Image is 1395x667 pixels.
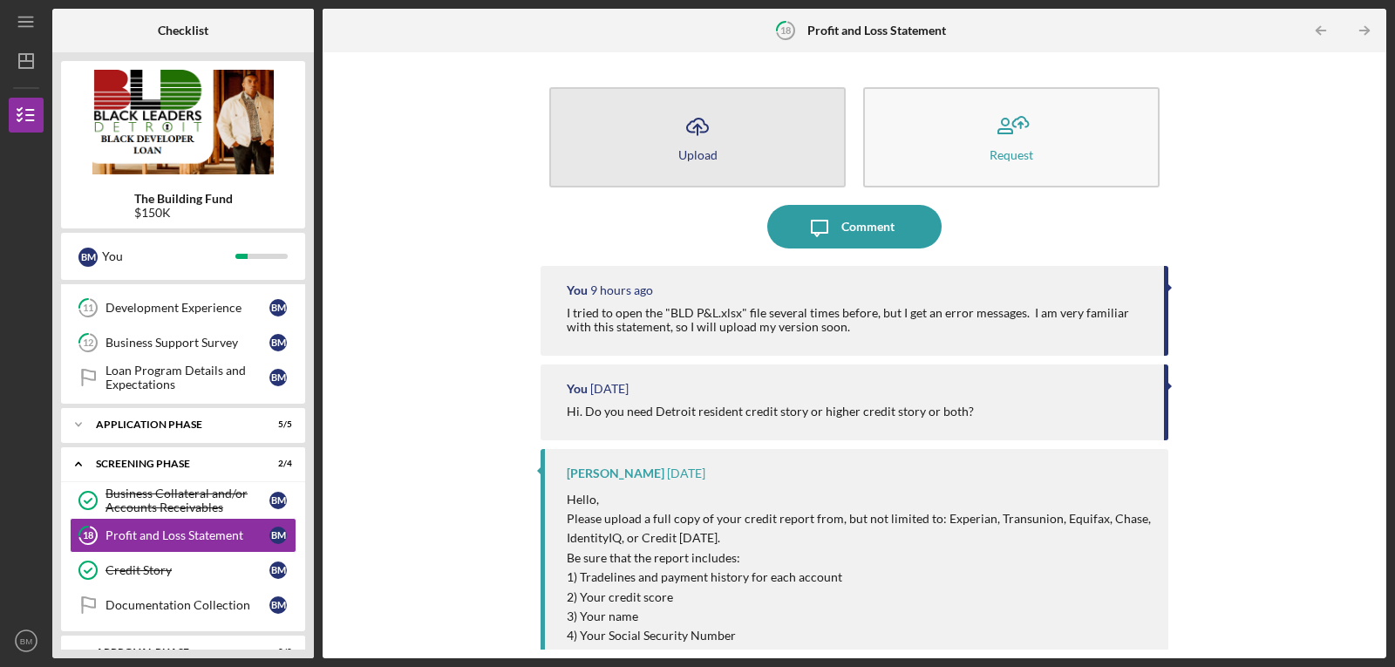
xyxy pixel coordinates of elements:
[567,466,664,480] div: [PERSON_NAME]
[269,527,287,544] div: B M
[269,299,287,316] div: B M
[105,528,269,542] div: Profit and Loss Statement
[105,301,269,315] div: Development Experience
[105,336,269,350] div: Business Support Survey
[96,647,248,657] div: Approval Phase
[70,588,296,623] a: Documentation CollectionBM
[567,306,1147,334] div: I tried to open the "BLD P&L.xlsx" file several times before, but I get an error messages. I am v...
[990,148,1033,161] div: Request
[567,382,588,396] div: You
[20,636,32,646] text: BM
[134,206,233,220] div: $150K
[269,562,287,579] div: B M
[78,248,98,267] div: B M
[9,623,44,658] button: BM
[567,509,1151,548] p: Please upload a full copy of your credit report from, but not limited to: Experian, Transunion, E...
[105,563,269,577] div: Credit Story
[70,483,296,518] a: Business Collateral and/or Accounts ReceivablesBM
[863,87,1160,187] button: Request
[590,382,629,396] time: 2025-08-27 05:08
[678,148,718,161] div: Upload
[667,466,705,480] time: 2025-08-22 20:56
[567,405,974,419] div: Hi. Do you need Detroit resident credit story or higher credit story or both?
[61,70,305,174] img: Product logo
[105,598,269,612] div: Documentation Collection
[269,369,287,386] div: B M
[567,283,588,297] div: You
[70,518,296,553] a: 18Profit and Loss StatementBM
[96,419,248,430] div: Application Phase
[105,487,269,514] div: Business Collateral and/or Accounts Receivables
[83,530,93,541] tspan: 18
[841,205,895,248] div: Comment
[269,596,287,614] div: B M
[70,290,296,325] a: 11Development ExperienceBM
[269,334,287,351] div: B M
[567,646,1151,665] p: 5) All pages, including the blank pages (if any)
[102,242,235,271] div: You
[83,303,93,314] tspan: 11
[567,626,1151,645] p: 4) Your Social Security Number
[261,459,292,469] div: 2 / 4
[767,205,942,248] button: Comment
[261,647,292,657] div: 0 / 8
[567,490,1151,509] p: Hello,
[549,87,846,187] button: Upload
[158,24,208,37] b: Checklist
[70,360,296,395] a: Loan Program Details and ExpectationsBM
[261,419,292,430] div: 5 / 5
[567,588,1151,607] p: 2) Your credit score
[567,548,1151,568] p: Be sure that the report includes:
[96,459,248,469] div: Screening Phase
[567,568,1151,587] p: 1) Tradelines and payment history for each account
[269,492,287,509] div: B M
[105,364,269,391] div: Loan Program Details and Expectations
[567,607,1151,626] p: 3) Your name
[134,192,233,206] b: The Building Fund
[70,325,296,360] a: 12Business Support SurveyBM
[807,24,946,37] b: Profit and Loss Statement
[83,337,93,349] tspan: 12
[590,283,653,297] time: 2025-09-02 20:47
[779,24,790,36] tspan: 18
[70,553,296,588] a: Credit StoryBM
